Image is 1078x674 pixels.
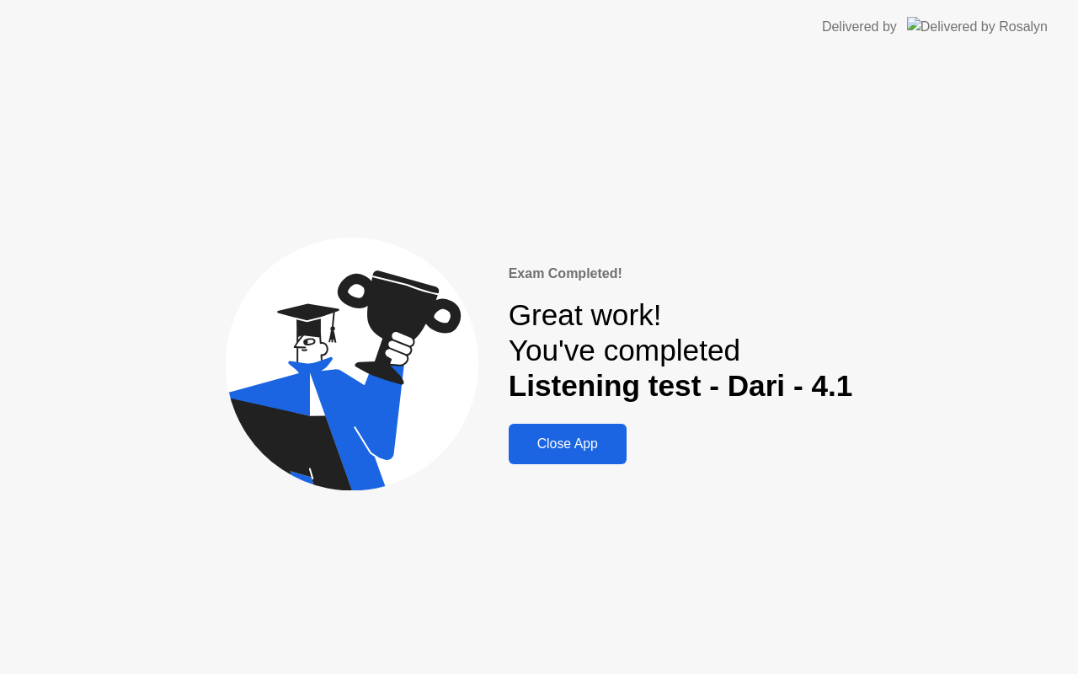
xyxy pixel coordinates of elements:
[514,436,622,452] div: Close App
[509,264,853,284] div: Exam Completed!
[907,17,1048,36] img: Delivered by Rosalyn
[509,369,853,402] b: Listening test - Dari - 4.1
[822,17,897,37] div: Delivered by
[509,424,627,464] button: Close App
[509,297,853,404] div: Great work! You've completed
